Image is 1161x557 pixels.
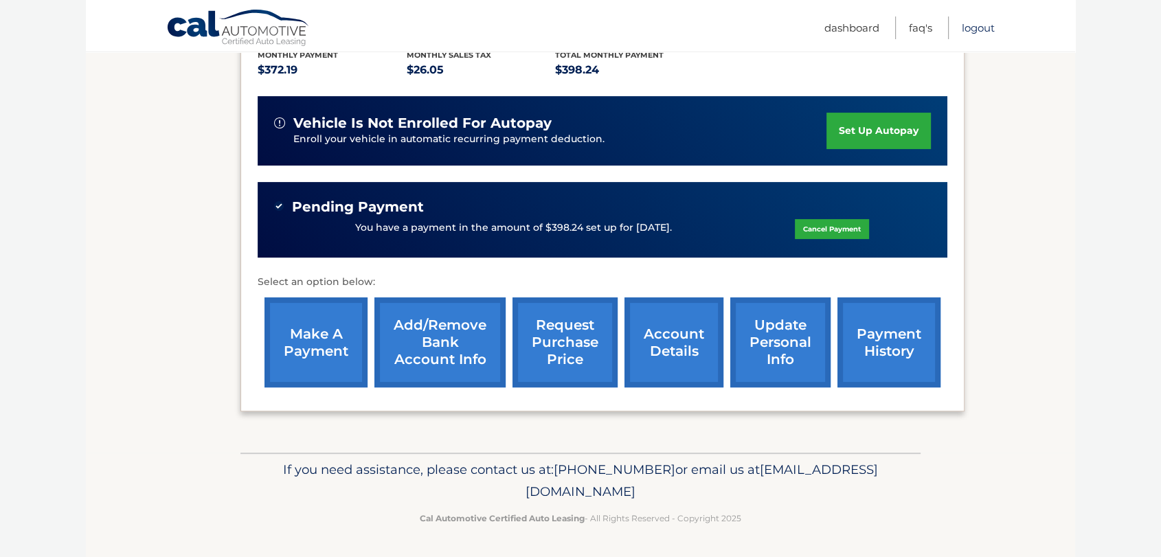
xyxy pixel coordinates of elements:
[512,297,618,387] a: request purchase price
[555,50,664,60] span: Total Monthly Payment
[526,462,878,499] span: [EMAIL_ADDRESS][DOMAIN_NAME]
[795,219,869,239] a: Cancel Payment
[824,16,879,39] a: Dashboard
[166,9,311,49] a: Cal Automotive
[962,16,995,39] a: Logout
[258,60,407,80] p: $372.19
[249,511,912,525] p: - All Rights Reserved - Copyright 2025
[420,513,585,523] strong: Cal Automotive Certified Auto Leasing
[407,60,556,80] p: $26.05
[554,462,675,477] span: [PHONE_NUMBER]
[258,274,947,291] p: Select an option below:
[249,459,912,503] p: If you need assistance, please contact us at: or email us at
[258,50,338,60] span: Monthly Payment
[407,50,491,60] span: Monthly sales Tax
[274,201,284,211] img: check-green.svg
[837,297,940,387] a: payment history
[264,297,368,387] a: make a payment
[292,198,424,216] span: Pending Payment
[293,132,826,147] p: Enroll your vehicle in automatic recurring payment deduction.
[555,60,704,80] p: $398.24
[909,16,932,39] a: FAQ's
[293,115,552,132] span: vehicle is not enrolled for autopay
[730,297,831,387] a: update personal info
[374,297,506,387] a: Add/Remove bank account info
[624,297,723,387] a: account details
[274,117,285,128] img: alert-white.svg
[355,220,672,236] p: You have a payment in the amount of $398.24 set up for [DATE].
[826,113,931,149] a: set up autopay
